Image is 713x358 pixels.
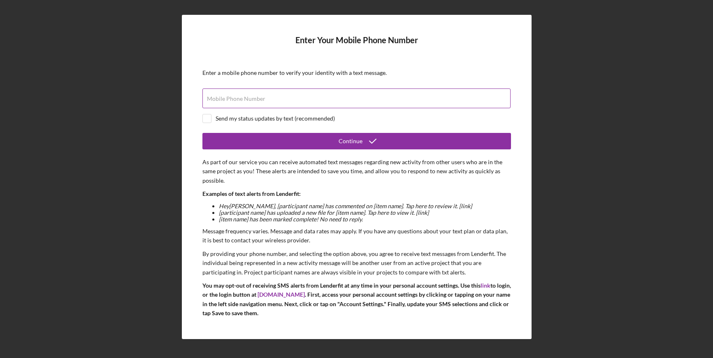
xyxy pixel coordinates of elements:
div: Enter a mobile phone number to verify your identity with a text message. [202,70,511,76]
div: Send my status updates by text (recommended) [216,115,335,122]
li: Hey [PERSON_NAME] , [participant name] has commented on [item name]. Tap here to review it. [link] [219,203,511,209]
p: Message frequency varies. Message and data rates may apply. If you have any questions about your ... [202,227,511,245]
h4: Enter Your Mobile Phone Number [202,35,511,57]
a: [DOMAIN_NAME] [258,291,305,298]
div: Continue [339,133,362,149]
p: By providing your phone number, and selecting the option above, you agree to receive text message... [202,249,511,277]
li: [item name] has been marked complete! No need to reply. [219,216,511,223]
a: link [481,282,490,289]
label: Mobile Phone Number [207,95,265,102]
button: Continue [202,133,511,149]
p: You may opt-out of receiving SMS alerts from Lenderfit at any time in your personal account setti... [202,281,511,318]
p: As part of our service you can receive automated text messages regarding new activity from other ... [202,158,511,185]
p: Examples of text alerts from Lenderfit: [202,189,511,198]
li: [participant name] has uploaded a new file for [item name]. Tap here to view it. [link] [219,209,511,216]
